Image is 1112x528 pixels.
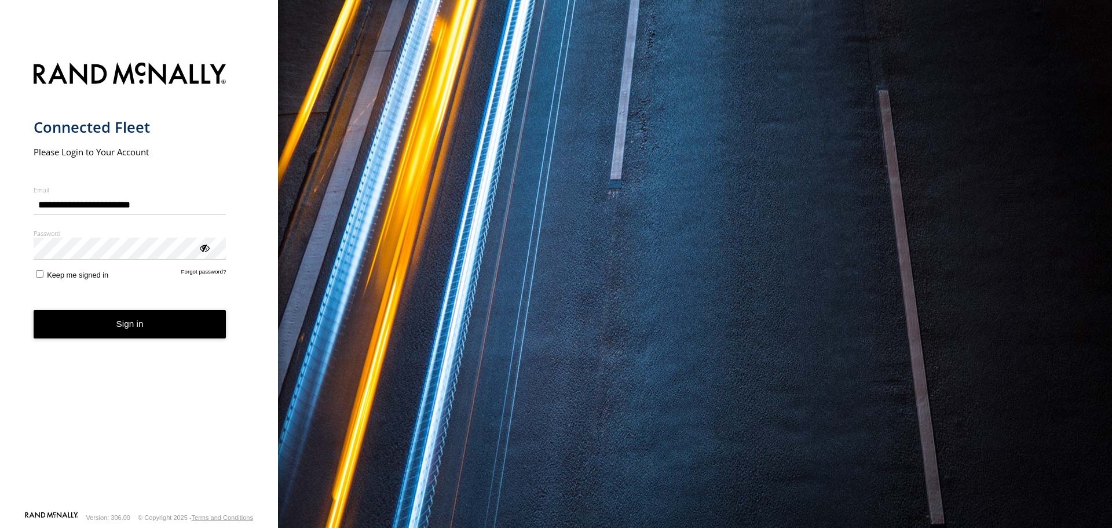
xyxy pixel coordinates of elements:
h1: Connected Fleet [34,118,226,137]
div: Version: 306.00 [86,514,130,521]
a: Terms and Conditions [192,514,253,521]
h2: Please Login to Your Account [34,146,226,158]
form: main [34,56,245,511]
div: © Copyright 2025 - [138,514,253,521]
img: Rand McNally [34,60,226,90]
a: Visit our Website [25,512,78,523]
a: Forgot password? [181,268,226,279]
button: Sign in [34,310,226,338]
span: Keep me signed in [47,271,108,279]
div: ViewPassword [198,242,210,253]
input: Keep me signed in [36,270,43,278]
label: Password [34,229,226,238]
label: Email [34,185,226,194]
